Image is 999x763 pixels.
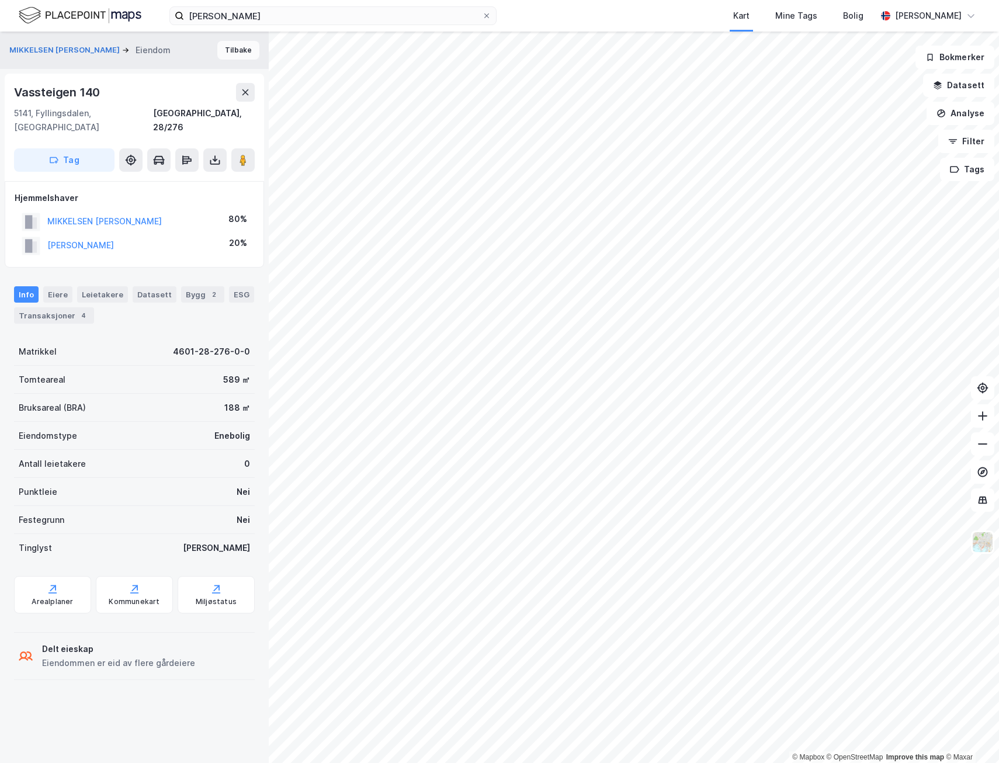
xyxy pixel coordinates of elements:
[14,286,39,303] div: Info
[78,310,89,321] div: 4
[214,429,250,443] div: Enebolig
[133,286,176,303] div: Datasett
[938,130,994,153] button: Filter
[19,373,65,387] div: Tomteareal
[184,7,482,25] input: Søk på adresse, matrikkel, gårdeiere, leietakere eller personer
[42,642,195,656] div: Delt eieskap
[19,345,57,359] div: Matrikkel
[229,286,254,303] div: ESG
[208,289,220,300] div: 2
[153,106,255,134] div: [GEOGRAPHIC_DATA], 28/276
[940,158,994,181] button: Tags
[827,753,883,761] a: OpenStreetMap
[886,753,944,761] a: Improve this map
[237,513,250,527] div: Nei
[217,41,259,60] button: Tilbake
[224,401,250,415] div: 188 ㎡
[15,191,254,205] div: Hjemmelshaver
[14,83,102,102] div: Vassteigen 140
[42,656,195,670] div: Eiendommen er eid av flere gårdeiere
[181,286,224,303] div: Bygg
[196,597,237,606] div: Miljøstatus
[843,9,863,23] div: Bolig
[136,43,171,57] div: Eiendom
[19,541,52,555] div: Tinglyst
[183,541,250,555] div: [PERSON_NAME]
[244,457,250,471] div: 0
[19,5,141,26] img: logo.f888ab2527a4732fd821a326f86c7f29.svg
[972,531,994,553] img: Z
[792,753,824,761] a: Mapbox
[14,106,153,134] div: 5141, Fyllingsdalen, [GEOGRAPHIC_DATA]
[941,707,999,763] div: Kontrollprogram for chat
[19,401,86,415] div: Bruksareal (BRA)
[32,597,73,606] div: Arealplaner
[77,286,128,303] div: Leietakere
[733,9,750,23] div: Kart
[775,9,817,23] div: Mine Tags
[228,212,247,226] div: 80%
[14,307,94,324] div: Transaksjoner
[19,485,57,499] div: Punktleie
[109,597,159,606] div: Kommunekart
[223,373,250,387] div: 589 ㎡
[9,44,122,56] button: MIKKELSEN [PERSON_NAME]
[173,345,250,359] div: 4601-28-276-0-0
[19,457,86,471] div: Antall leietakere
[43,286,72,303] div: Eiere
[923,74,994,97] button: Datasett
[14,148,115,172] button: Tag
[229,236,247,250] div: 20%
[927,102,994,125] button: Analyse
[237,485,250,499] div: Nei
[941,707,999,763] iframe: Chat Widget
[915,46,994,69] button: Bokmerker
[19,513,64,527] div: Festegrunn
[895,9,962,23] div: [PERSON_NAME]
[19,429,77,443] div: Eiendomstype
